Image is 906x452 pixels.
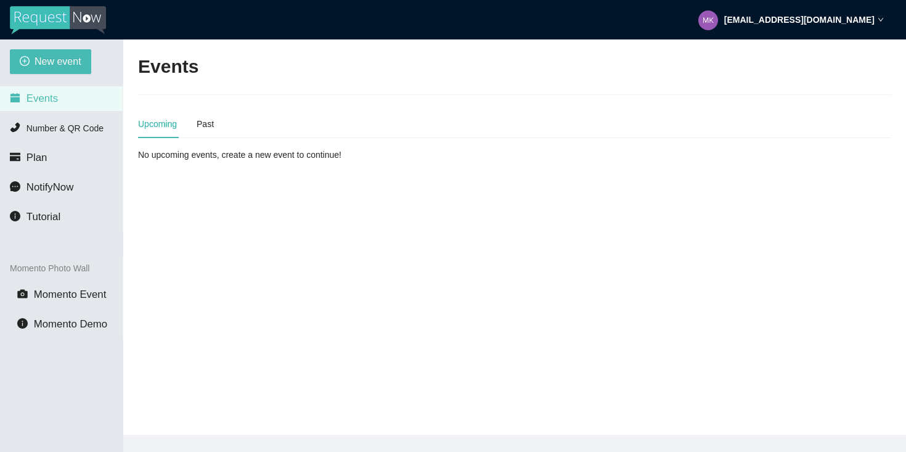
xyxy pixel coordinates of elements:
span: Tutorial [27,211,60,223]
h2: Events [138,54,198,80]
div: Upcoming [138,117,177,131]
span: NotifyNow [27,181,73,193]
span: Number & QR Code [27,123,104,133]
span: Plan [27,152,47,163]
img: 8268f550b9b37e74bacab4388b67b18d [698,10,718,30]
div: Past [197,117,214,131]
span: credit-card [10,152,20,162]
span: plus-circle [20,56,30,68]
button: plus-circleNew event [10,49,91,74]
span: New event [35,54,81,69]
span: Momento Event [34,289,107,300]
img: RequestNow [10,6,106,35]
span: camera [17,289,28,299]
span: calendar [10,92,20,103]
strong: [EMAIL_ADDRESS][DOMAIN_NAME] [724,15,875,25]
div: No upcoming events, create a new event to continue! [138,148,383,162]
span: phone [10,122,20,133]
span: down [878,17,884,23]
span: info-circle [10,211,20,221]
span: Momento Demo [34,318,107,330]
span: Events [27,92,58,104]
iframe: LiveChat chat widget [733,413,906,452]
span: message [10,181,20,192]
span: info-circle [17,318,28,329]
